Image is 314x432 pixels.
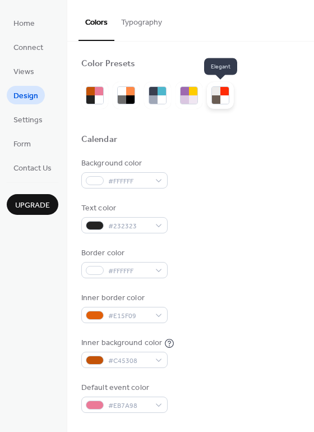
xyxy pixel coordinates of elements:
span: Upgrade [15,200,50,212]
span: Elegant [204,58,237,75]
div: Inner border color [81,292,165,304]
span: Views [13,66,34,78]
span: Home [13,18,35,30]
span: Contact Us [13,163,52,174]
a: Home [7,13,41,32]
div: Border color [81,247,165,259]
div: Color Presets [81,58,135,70]
div: Text color [81,203,165,214]
div: Background color [81,158,165,169]
a: Contact Us [7,158,58,177]
span: #E15F09 [108,310,150,322]
span: #EB7A98 [108,400,150,412]
span: #FFFFFF [108,265,150,277]
a: Settings [7,110,49,128]
a: Views [7,62,41,80]
button: Upgrade [7,194,58,215]
a: Connect [7,38,50,56]
span: Design [13,90,38,102]
div: Default event color [81,382,165,394]
a: Form [7,134,38,153]
div: Calendar [81,134,117,146]
span: #FFFFFF [108,176,150,187]
span: Connect [13,42,43,54]
span: Settings [13,114,43,126]
span: Form [13,139,31,150]
span: #232323 [108,220,150,232]
span: #C45308 [108,355,150,367]
a: Design [7,86,45,104]
div: Inner background color [81,337,162,349]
